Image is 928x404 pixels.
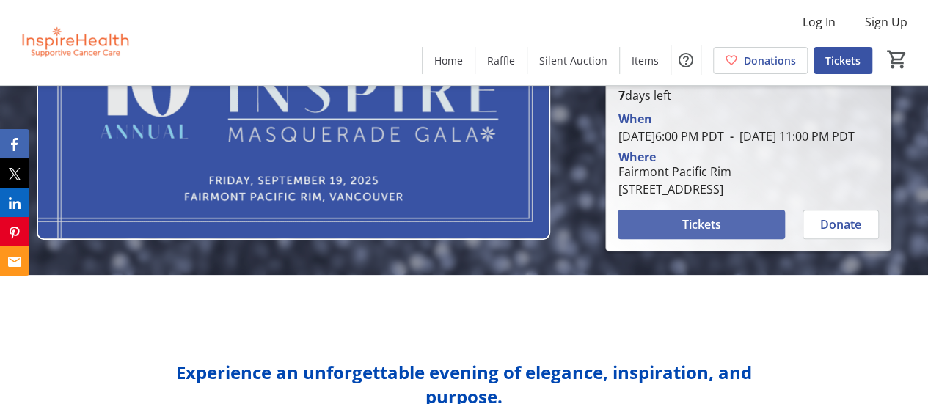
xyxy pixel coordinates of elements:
span: Items [632,53,659,68]
div: Fairmont Pacific Rim [618,163,731,180]
span: Tickets [682,216,721,233]
span: Tickets [825,53,861,68]
button: Tickets [618,210,785,239]
a: Home [423,47,475,74]
button: Help [671,45,701,75]
span: [DATE] 11:00 PM PDT [723,128,854,144]
a: Donations [713,47,808,74]
a: Tickets [814,47,872,74]
button: Donate [803,210,879,239]
span: Log In [803,13,836,31]
span: [DATE] 6:00 PM PDT [618,128,723,144]
span: Sign Up [865,13,907,31]
span: 7 [618,87,624,103]
p: days left [618,87,879,104]
button: Log In [791,10,847,34]
span: Donate [820,216,861,233]
a: Items [620,47,671,74]
span: - [723,128,739,144]
span: Home [434,53,463,68]
img: InspireHealth Supportive Cancer Care's Logo [9,6,139,79]
span: Raffle [487,53,515,68]
div: Where [618,151,655,163]
span: Donations [744,53,796,68]
a: Silent Auction [527,47,619,74]
button: Cart [884,46,910,73]
div: When [618,110,651,128]
div: [STREET_ADDRESS] [618,180,731,198]
a: Raffle [475,47,527,74]
button: Sign Up [853,10,919,34]
span: Silent Auction [539,53,607,68]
